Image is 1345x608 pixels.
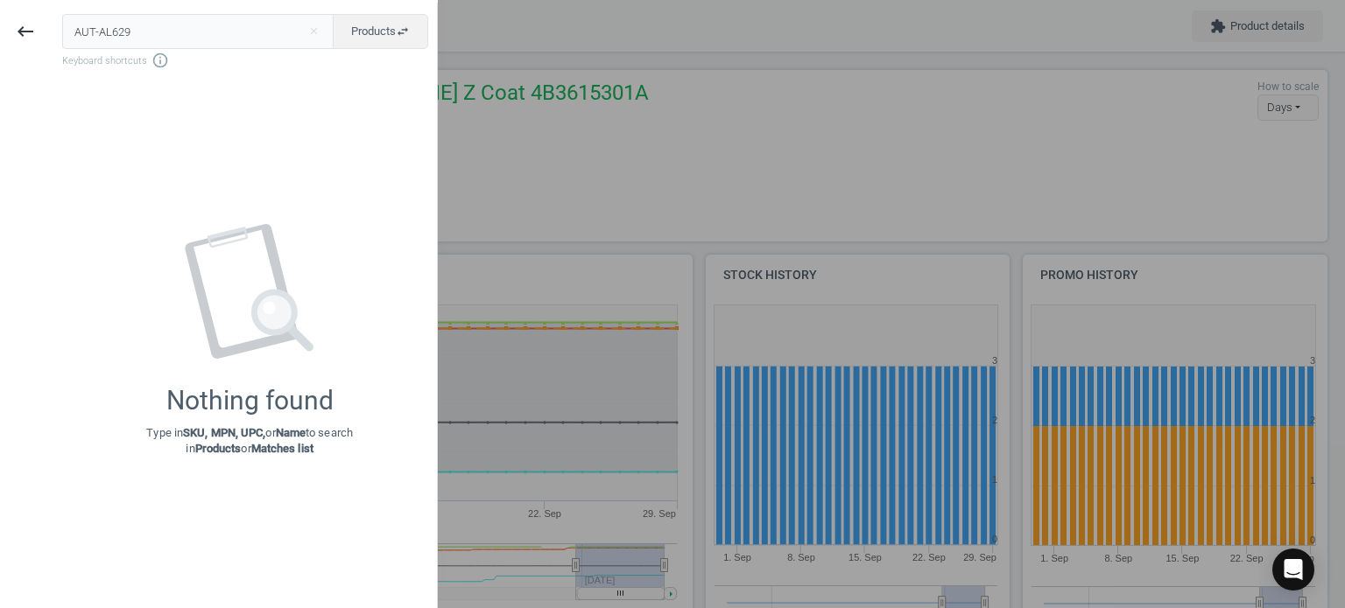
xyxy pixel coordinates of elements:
[300,24,327,39] button: Close
[62,14,334,49] input: Enter the SKU or product name
[146,425,353,457] p: Type in or to search in or
[276,426,306,439] strong: Name
[1272,549,1314,591] div: Open Intercom Messenger
[251,442,313,455] strong: Matches list
[62,52,428,69] span: Keyboard shortcuts
[166,385,334,416] div: Nothing found
[183,426,265,439] strong: SKU, MPN, UPC,
[15,21,36,42] i: keyboard_backspace
[351,24,410,39] span: Products
[396,24,410,38] i: swap_horiz
[195,442,242,455] strong: Products
[151,52,169,69] i: info_outline
[5,11,46,52] button: keyboard_backspace
[333,14,428,49] button: Productsswap_horiz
